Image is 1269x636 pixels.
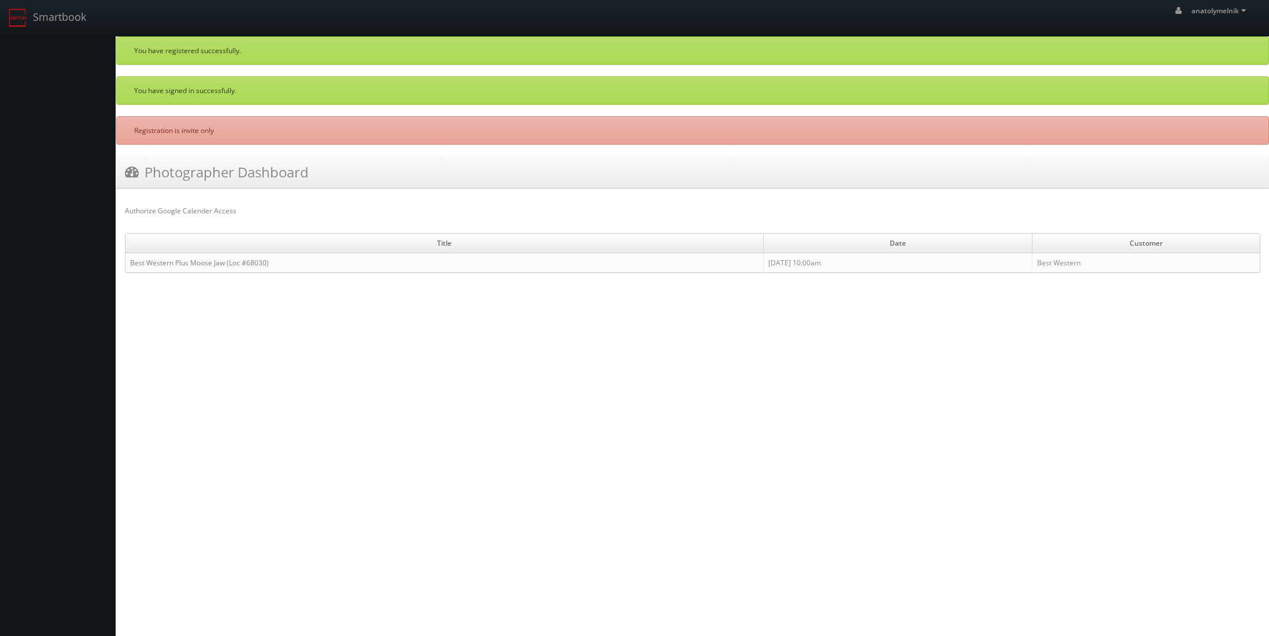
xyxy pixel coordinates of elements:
td: [DATE] 10:00am [764,253,1033,273]
img: smartbook-logo.png [9,9,27,27]
h3: Photographer Dashboard [125,162,309,182]
p: Registration is invite only [134,125,1251,135]
span: anatolymelnik [1192,6,1249,16]
p: You have signed in successfully. [134,86,1251,95]
td: Title [125,234,764,253]
p: You have registered successfully. [134,46,1251,56]
td: Best Western [1032,253,1260,273]
td: Customer [1032,234,1260,253]
td: Date [764,234,1033,253]
a: Best Western Plus Moose Jaw (Loc #68030) [130,258,269,268]
a: Authorize Google Calender Access [125,206,236,216]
